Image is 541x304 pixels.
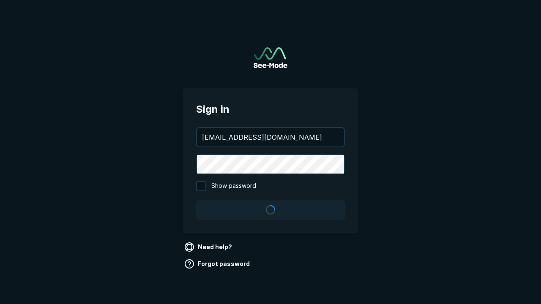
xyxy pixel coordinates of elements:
img: See-Mode Logo [254,47,287,68]
a: Forgot password [183,257,253,271]
a: Go to sign in [254,47,287,68]
span: Show password [211,181,256,191]
input: your@email.com [197,128,344,147]
span: Sign in [196,102,345,117]
a: Need help? [183,240,235,254]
